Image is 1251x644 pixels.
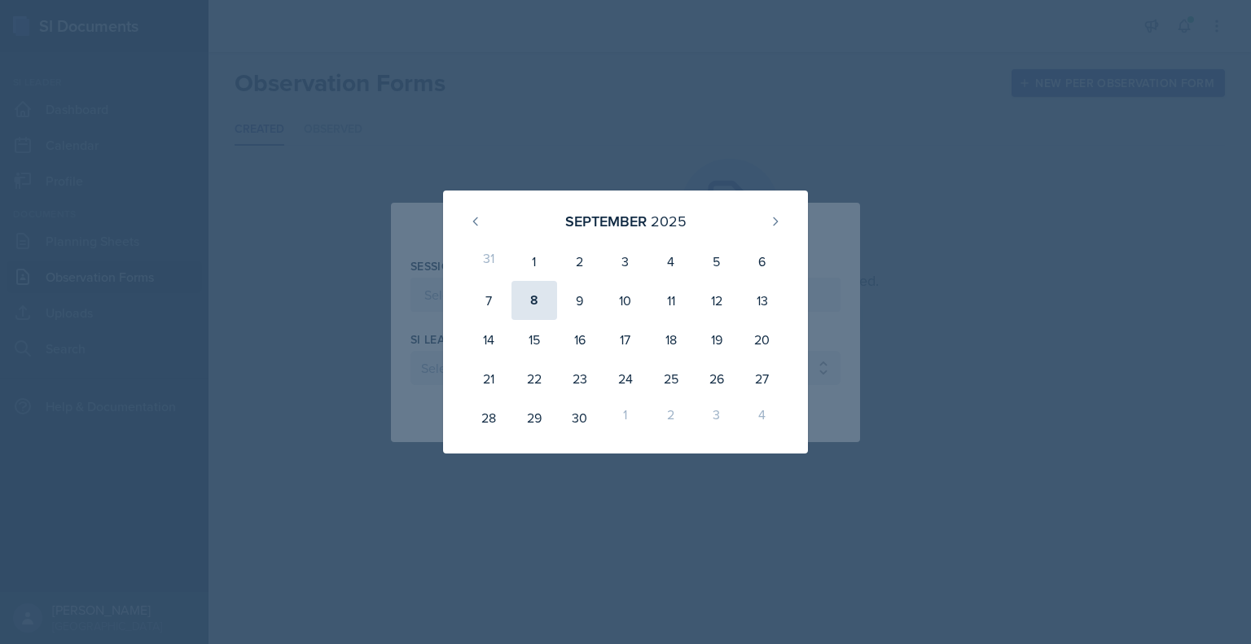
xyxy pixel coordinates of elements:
[557,242,603,281] div: 2
[603,359,648,398] div: 24
[511,320,557,359] div: 15
[603,320,648,359] div: 17
[511,242,557,281] div: 1
[511,359,557,398] div: 22
[511,281,557,320] div: 8
[603,398,648,437] div: 1
[466,281,511,320] div: 7
[648,398,694,437] div: 2
[648,281,694,320] div: 11
[466,359,511,398] div: 21
[694,320,740,359] div: 19
[603,242,648,281] div: 3
[557,320,603,359] div: 16
[740,281,785,320] div: 13
[740,398,785,437] div: 4
[694,281,740,320] div: 12
[466,242,511,281] div: 31
[694,242,740,281] div: 5
[466,320,511,359] div: 14
[557,281,603,320] div: 9
[740,359,785,398] div: 27
[648,242,694,281] div: 4
[694,359,740,398] div: 26
[511,398,557,437] div: 29
[603,281,648,320] div: 10
[557,398,603,437] div: 30
[648,320,694,359] div: 18
[740,320,785,359] div: 20
[740,242,785,281] div: 6
[651,210,687,232] div: 2025
[648,359,694,398] div: 25
[557,359,603,398] div: 23
[565,210,647,232] div: September
[466,398,511,437] div: 28
[694,398,740,437] div: 3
